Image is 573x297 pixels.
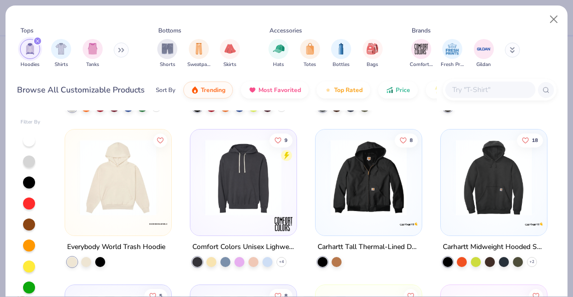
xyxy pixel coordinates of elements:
div: filter for Skirts [220,39,240,68]
button: Most Favorited [241,81,309,98]
span: Skirts [223,61,236,68]
div: filter for Bags [363,39,383,68]
button: Trending [183,81,233,98]
div: Brands [412,26,431,35]
span: + 2 [529,259,534,265]
button: Like [154,133,168,147]
img: abb0854d-eef3-403b-9699-f83e8f00028d [200,139,286,215]
img: trending.gif [191,86,199,94]
span: Tanks [86,61,99,68]
span: Comfort Colors [410,61,433,68]
div: Carhartt Tall Thermal-Lined Duck Active Jacket [318,241,420,253]
div: filter for Gildan [474,39,494,68]
img: Bottles Image [336,43,347,54]
img: Sweatpants Image [193,43,204,54]
div: Comfort Colors Unisex Lighweight Cotton Hooded Sweatshirt [192,241,295,253]
button: filter button [410,39,433,68]
img: d3c68bfb-599f-402c-9e50-791cc0a0ccc8 [286,139,373,215]
div: Sort By [156,85,175,94]
button: filter button [363,39,383,68]
button: filter button [157,39,177,68]
button: Like [269,133,293,147]
div: filter for Fresh Prints [441,39,464,68]
div: Browse All Customizable Products [17,84,145,96]
button: filter button [474,39,494,68]
span: Trending [201,86,225,94]
button: filter button [83,39,103,68]
span: Bottles [333,61,350,68]
div: filter for Shirts [51,39,71,68]
button: Price [378,81,418,98]
div: Carhartt Midweight Hooded Sweatshirt [443,241,545,253]
span: 18 [532,138,538,143]
div: filter for Hats [268,39,289,68]
button: filter button [331,39,351,68]
button: filter button [300,39,320,68]
div: Tops [21,26,34,35]
img: Carhartt logo [523,214,543,234]
span: Hats [273,61,284,68]
button: filter button [51,39,71,68]
img: 7266a7ad-60d2-4e58-9416-824ecdc2d2c5 [326,139,412,215]
input: Try "T-Shirt" [451,84,528,95]
img: Everybody World logo [148,214,168,234]
div: Accessories [269,26,302,35]
div: filter for Sweatpants [187,39,210,68]
img: Shirts Image [56,43,67,54]
img: 073899b8-4918-4d08-a7c8-85e0c44b2f86 [75,139,161,215]
span: Top Rated [334,86,363,94]
img: Comfort Colors logo [273,214,294,234]
img: f9cdf714-2f3e-415f-8797-bb3f501439e7 [451,139,537,215]
span: Most Favorited [258,86,301,94]
img: most_fav.gif [248,86,256,94]
button: filter button [220,39,240,68]
img: TopRated.gif [324,86,332,94]
img: Fresh Prints Image [445,41,460,56]
div: Everybody World Trash Hoodie [67,241,165,253]
img: Hoodies Image [25,43,36,54]
div: Bottoms [158,26,181,35]
span: Shirts [55,61,68,68]
div: filter for Shorts [157,39,177,68]
img: Hats Image [273,43,284,54]
span: + 4 [279,259,284,265]
span: 9 [284,138,288,143]
div: filter for Hoodies [20,39,40,68]
span: Gildan [476,61,491,68]
div: filter for Comfort Colors [410,39,433,68]
span: Totes [304,61,316,68]
button: Top Rated [317,81,370,98]
div: filter for Bottles [331,39,351,68]
button: filter button [268,39,289,68]
button: Close [544,10,563,29]
img: Bags Image [367,43,378,54]
span: Shorts [160,61,175,68]
img: Tanks Image [87,43,98,54]
span: 8 [410,138,413,143]
button: Like [517,133,543,147]
img: Skirts Image [224,43,236,54]
span: Price [396,86,410,94]
img: Gildan Image [476,41,491,56]
button: filter button [441,39,464,68]
img: Totes Image [305,43,316,54]
span: Hoodies [21,61,40,68]
img: flash.gif [433,86,441,94]
button: Like [395,133,418,147]
img: ff482f34-09c9-41d7-afd5-12cbf67fa465 [411,139,497,215]
img: Shorts Image [162,43,173,54]
div: filter for Tanks [83,39,103,68]
img: Carhartt logo [399,214,419,234]
span: Fresh Prints [441,61,464,68]
span: Sweatpants [187,61,210,68]
button: filter button [187,39,210,68]
button: filter button [20,39,40,68]
img: Comfort Colors Image [414,41,429,56]
div: filter for Totes [300,39,320,68]
div: Filter By [21,118,41,126]
span: Bags [367,61,378,68]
